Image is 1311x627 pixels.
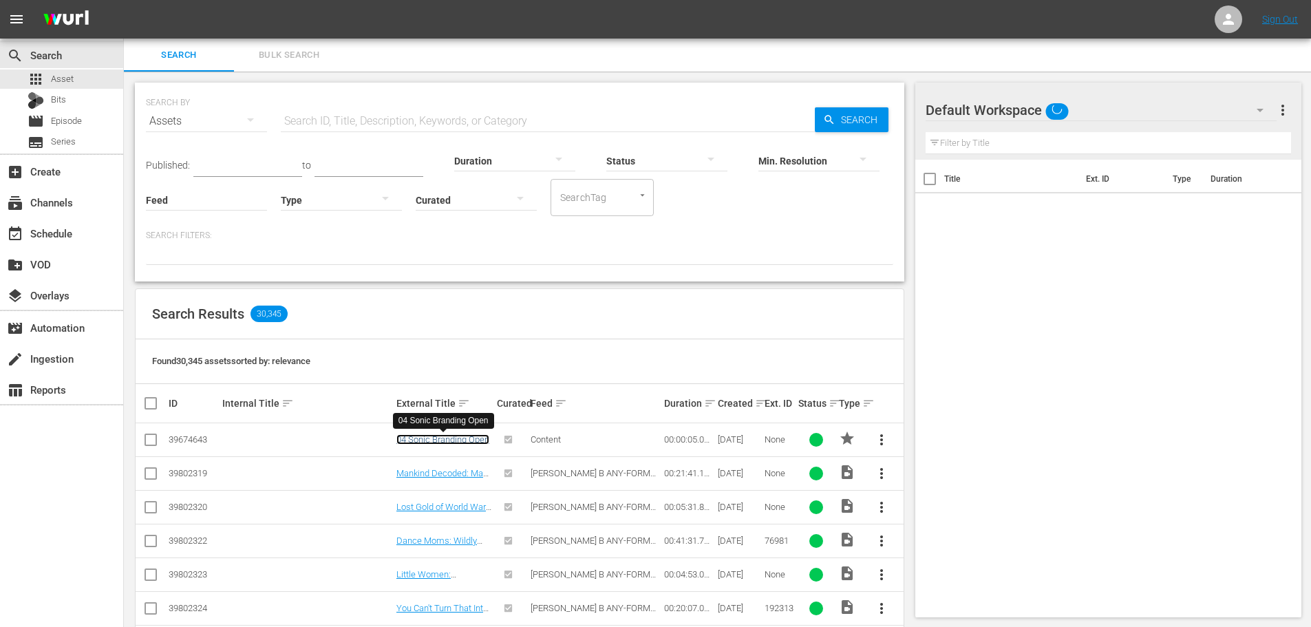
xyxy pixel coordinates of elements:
span: Published: [146,160,190,171]
span: Search [7,47,23,64]
a: 04 Sonic Branding Open [396,434,489,445]
span: Asset [51,72,74,86]
span: Search [835,107,888,132]
button: more_vert [865,592,898,625]
span: sort [755,397,767,410]
span: Overlays [7,288,23,304]
a: You Can't Turn That Into A House: [DATE] Trailer [396,603,489,624]
div: 39802320 [169,502,218,512]
div: [DATE] [718,502,760,512]
div: Internal Title [222,395,392,412]
span: Video [839,599,855,615]
span: to [302,160,311,171]
img: ans4CAIJ8jUAAAAAAAAAAAAAAAAAAAAAAAAgQb4GAAAAAAAAAAAAAAAAAAAAAAAAJMjXAAAAAAAAAAAAAAAAAAAAAAAAgAT5G... [33,3,99,36]
span: Asset [28,71,44,87]
span: Series [28,134,44,151]
div: Duration [664,395,714,412]
div: 39802319 [169,468,218,478]
div: None [765,569,794,580]
span: Video [839,464,855,480]
span: Episode [51,114,82,128]
div: [DATE] [718,434,760,445]
span: Bulk Search [242,47,336,63]
span: [PERSON_NAME] B ANY-FORM FYI 081 [531,603,656,624]
button: more_vert [1275,94,1291,127]
span: Search Results [152,306,244,322]
div: 04 Sonic Branding Open [398,415,489,427]
span: 192313 [765,603,793,613]
span: Video [839,565,855,582]
button: more_vert [865,423,898,456]
span: more_vert [873,600,890,617]
span: [PERSON_NAME] B ANY-FORM MLT 081 [531,569,656,590]
div: [DATE] [718,569,760,580]
button: more_vert [865,558,898,591]
div: Assets [146,102,267,140]
span: Schedule [7,226,23,242]
span: Found 30,345 assets sorted by: relevance [152,356,310,366]
span: Video [839,498,855,514]
span: 30,345 [251,306,288,322]
span: [PERSON_NAME] B ANY-FORM THC 081 [531,468,656,489]
span: Ingestion [7,351,23,368]
button: more_vert [865,491,898,524]
span: Create [7,164,23,180]
th: Ext. ID [1078,160,1165,198]
div: 00:05:31.860 [664,502,714,512]
div: External Title [396,395,493,412]
div: None [765,468,794,478]
span: Video [839,531,855,548]
span: Automation [7,320,23,337]
span: sort [555,397,567,410]
div: 00:20:07.073 [664,603,714,613]
div: Default Workspace [926,91,1277,129]
span: more_vert [873,432,890,448]
div: 39674643 [169,434,218,445]
div: [DATE] [718,603,760,613]
span: more_vert [873,465,890,482]
a: Lost Gold of World War II: The Team Finds A Mountain of Truth [396,502,491,533]
div: Type [839,395,862,412]
span: sort [862,397,875,410]
span: [PERSON_NAME] B ANY-FORM THC 081 [531,502,656,522]
span: sort [704,397,716,410]
div: 39802324 [169,603,218,613]
span: menu [8,11,25,28]
div: 00:21:41.133 [664,468,714,478]
span: Search [132,47,226,63]
div: Ext. ID [765,398,794,409]
span: more_vert [1275,102,1291,118]
span: sort [458,397,470,410]
div: Status [798,395,834,412]
button: more_vert [865,457,898,490]
div: Curated [497,398,526,409]
button: Search [815,107,888,132]
a: Dance Moms: Wildly Inappropriate [396,535,482,556]
a: Mankind Decoded: Man and Beast [396,468,489,489]
span: sort [829,397,841,410]
th: Title [944,160,1078,198]
div: Bits [28,92,44,109]
span: Episode [28,113,44,129]
div: Feed [531,395,661,412]
th: Type [1164,160,1202,198]
div: None [765,502,794,512]
span: Channels [7,195,23,211]
span: VOD [7,257,23,273]
span: more_vert [873,566,890,583]
div: 39802323 [169,569,218,580]
span: PROMO [839,430,855,447]
button: Open [636,189,649,202]
span: sort [281,397,294,410]
span: 76981 [765,535,789,546]
div: 39802322 [169,535,218,546]
div: 00:41:31.723 [664,535,714,546]
div: None [765,434,794,445]
span: Bits [51,93,66,107]
div: ID [169,398,218,409]
a: Sign Out [1262,14,1298,25]
span: Content [531,434,561,445]
span: [PERSON_NAME] B ANY-FORM MLT 081 [531,535,656,556]
div: Created [718,395,760,412]
p: Search Filters: [146,230,893,242]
